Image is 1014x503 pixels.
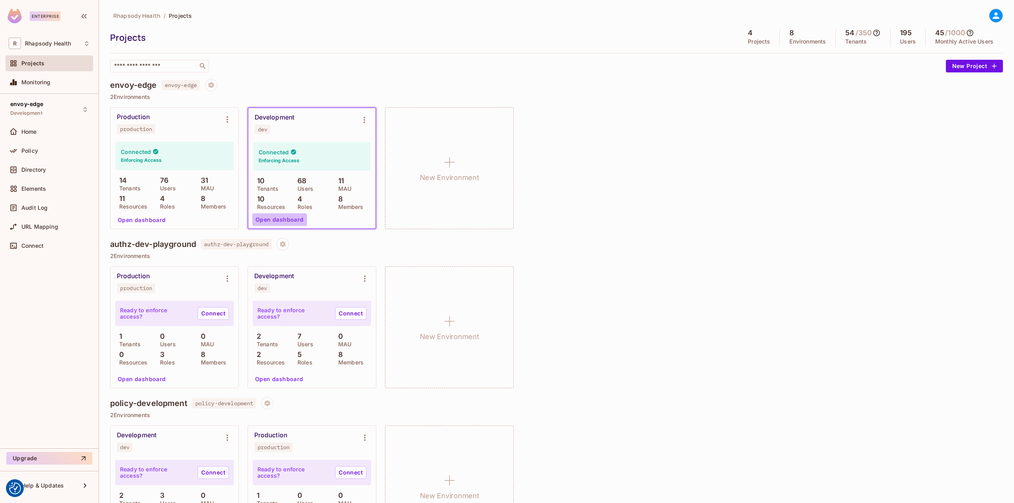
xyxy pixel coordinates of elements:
[294,351,302,359] p: 5
[197,351,205,359] p: 8
[205,83,217,90] span: Project settings
[115,195,125,203] p: 11
[115,351,124,359] p: 0
[935,29,944,37] h5: 45
[156,351,164,359] p: 3
[115,203,147,210] p: Resources
[294,341,313,347] p: Users
[197,195,205,203] p: 8
[30,11,61,21] div: Enterprise
[257,307,329,320] p: Ready to enforce access?
[21,205,48,211] span: Audit Log
[6,452,92,465] button: Upgrade
[259,157,299,164] h6: Enforcing Access
[120,285,152,291] div: production
[252,373,307,385] button: Open dashboard
[201,239,272,249] span: authz-dev-playground
[253,204,285,210] p: Resources
[115,332,122,340] p: 1
[21,79,51,85] span: Monitoring
[156,332,165,340] p: 0
[900,38,916,45] p: Users
[276,242,289,249] span: Project settings
[198,466,229,479] a: Connect
[254,272,294,280] div: Development
[9,482,21,494] img: Revisit consent button
[9,482,21,494] button: Consent Preferences
[156,359,175,366] p: Roles
[113,12,160,19] span: Rhapsody Health
[258,126,267,133] div: dev
[334,351,343,359] p: 8
[110,94,1003,100] p: 2 Environments
[334,359,364,366] p: Members
[845,38,867,45] p: Tenants
[255,114,294,121] div: Development
[259,148,289,156] h4: Connected
[115,177,127,184] p: 14
[156,177,168,184] p: 76
[197,203,226,210] p: Members
[115,185,141,192] p: Tenants
[169,12,192,19] span: Projects
[110,32,734,44] div: Projects
[253,332,261,340] p: 2
[10,101,44,107] span: envoy-edge
[164,12,166,19] li: /
[335,307,366,320] a: Connect
[789,38,826,45] p: Environments
[114,373,169,385] button: Open dashboard
[219,430,235,446] button: Environment settings
[294,332,301,340] p: 7
[21,167,46,173] span: Directory
[117,272,150,280] div: Production
[294,492,302,499] p: 0
[420,331,479,343] h1: New Environment
[253,351,261,359] p: 2
[121,148,151,156] h4: Connected
[25,40,71,47] span: Workspace: Rhapsody Health
[294,186,313,192] p: Users
[197,332,206,340] p: 0
[856,29,872,37] h5: / 350
[334,204,364,210] p: Members
[115,492,124,499] p: 2
[294,177,306,185] p: 68
[945,29,965,37] h5: / 1000
[156,195,165,203] p: 4
[253,341,278,347] p: Tenants
[21,60,44,66] span: Projects
[21,482,64,489] span: Help & Updates
[110,239,196,249] h4: authz-dev-playground
[334,332,343,340] p: 0
[115,341,141,347] p: Tenants
[748,29,753,37] h5: 4
[197,185,214,192] p: MAU
[120,126,152,132] div: production
[257,466,329,479] p: Ready to enforce access?
[110,399,187,408] h4: policy-development
[946,60,1003,72] button: New Project
[253,186,278,192] p: Tenants
[120,466,191,479] p: Ready to enforce access?
[253,492,259,499] p: 1
[120,307,191,320] p: Ready to enforce access?
[356,112,372,128] button: Environment settings
[219,271,235,287] button: Environment settings
[156,203,175,210] p: Roles
[114,214,169,226] button: Open dashboard
[420,172,479,184] h1: New Environment
[21,243,44,249] span: Connect
[197,492,206,499] p: 0
[334,341,351,347] p: MAU
[253,177,265,185] p: 10
[197,359,226,366] p: Members
[197,177,208,184] p: 31
[334,195,343,203] p: 8
[334,492,343,499] p: 0
[789,29,794,37] h5: 8
[357,271,373,287] button: Environment settings
[253,195,265,203] p: 10
[110,80,157,90] h4: envoy-edge
[254,431,287,439] div: Production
